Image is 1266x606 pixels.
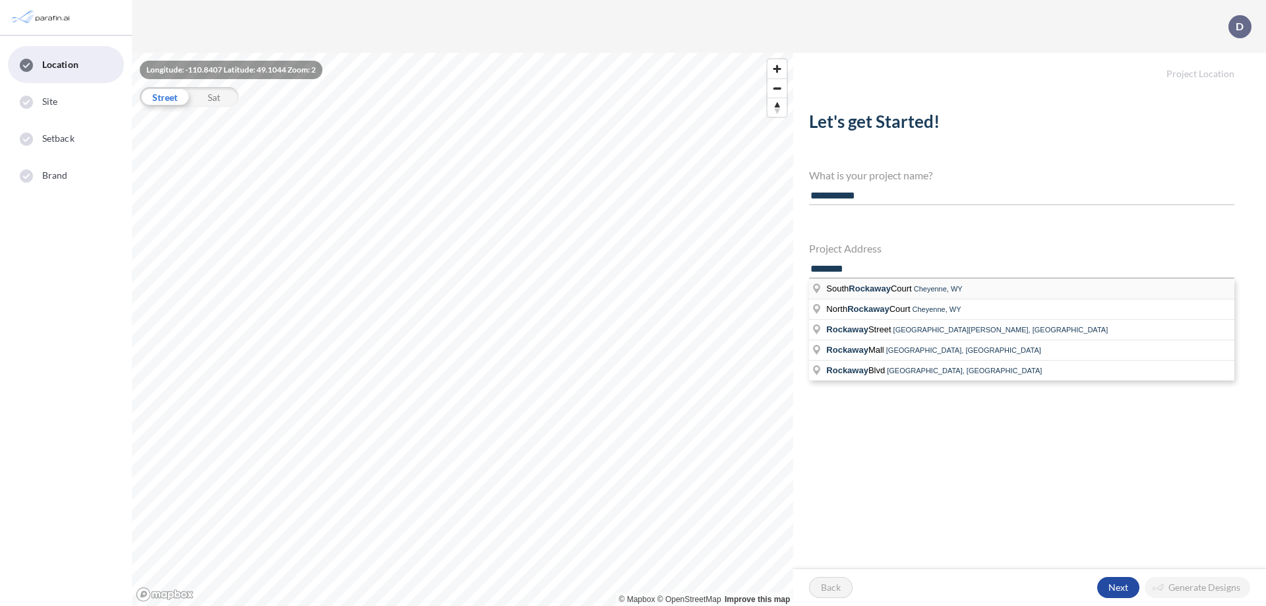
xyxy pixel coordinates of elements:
[42,58,78,71] span: Location
[619,595,655,604] a: Mapbox
[849,284,891,293] span: Rockaway
[809,242,1234,255] h4: Project Address
[1236,20,1244,32] p: D
[768,78,787,98] button: Zoom out
[136,587,194,602] a: Mapbox homepage
[886,346,1041,354] span: [GEOGRAPHIC_DATA], [GEOGRAPHIC_DATA]
[826,324,893,334] span: Street
[826,365,887,375] span: Blvd
[10,5,74,30] img: Parafin
[887,367,1042,375] span: [GEOGRAPHIC_DATA], [GEOGRAPHIC_DATA]
[725,595,790,604] a: Improve this map
[826,324,868,334] span: Rockaway
[189,87,239,107] div: Sat
[1097,577,1139,598] button: Next
[768,79,787,98] span: Zoom out
[826,345,886,355] span: Mall
[42,132,75,145] span: Setback
[132,53,793,606] canvas: Map
[140,61,322,79] div: Longitude: -110.8407 Latitude: 49.1044 Zoom: 2
[913,305,961,313] span: Cheyenne, WY
[42,95,57,108] span: Site
[809,111,1234,137] h2: Let's get Started!
[42,169,68,182] span: Brand
[1108,581,1128,594] p: Next
[768,59,787,78] button: Zoom in
[826,345,868,355] span: Rockaway
[914,285,963,293] span: Cheyenne, WY
[826,304,912,314] span: North Court
[826,284,913,293] span: South Court
[793,53,1266,80] h5: Project Location
[809,169,1234,181] h4: What is your project name?
[140,87,189,107] div: Street
[768,98,787,117] button: Reset bearing to north
[893,326,1108,334] span: [GEOGRAPHIC_DATA][PERSON_NAME], [GEOGRAPHIC_DATA]
[826,365,868,375] span: Rockaway
[847,304,889,314] span: Rockaway
[657,595,721,604] a: OpenStreetMap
